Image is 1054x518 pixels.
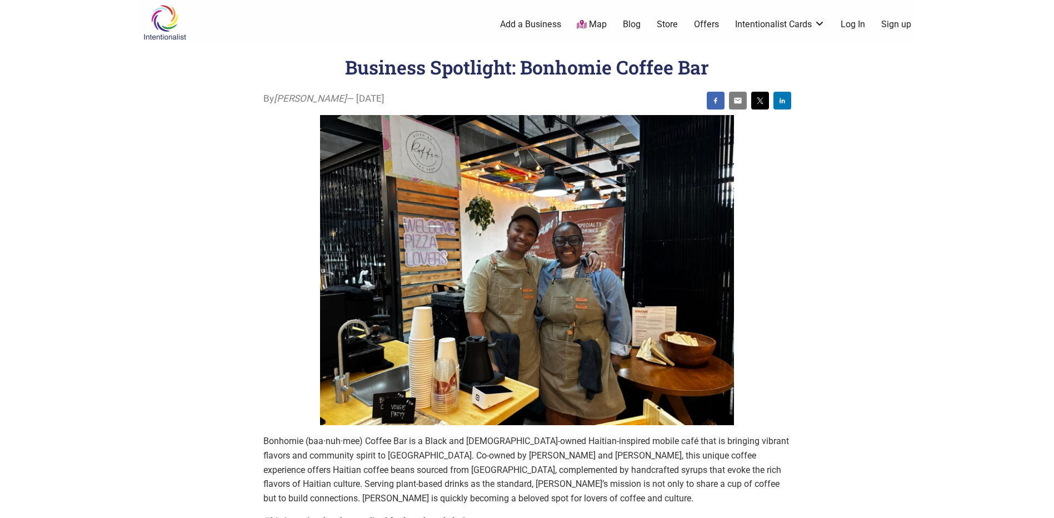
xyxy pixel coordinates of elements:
img: linkedin sharing button [778,96,787,105]
a: Offers [694,18,719,31]
h1: Business Spotlight: Bonhomie Coffee Bar [345,54,709,79]
img: facebook sharing button [711,96,720,105]
a: Store [657,18,678,31]
span: Bonhomie (baa·nuh·mee) Coffee Bar is a Black and [DEMOGRAPHIC_DATA]-owned Haitian-inspired mobile... [263,436,789,503]
span: By — [DATE] [263,92,384,106]
img: email sharing button [733,96,742,105]
a: Map [577,18,607,31]
a: Blog [623,18,641,31]
a: Add a Business [500,18,561,31]
img: Intentionalist [138,4,191,41]
a: Intentionalist Cards [735,18,825,31]
i: [PERSON_NAME] [274,93,347,104]
a: Log In [841,18,865,31]
img: twitter sharing button [756,96,765,105]
a: Sign up [881,18,911,31]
